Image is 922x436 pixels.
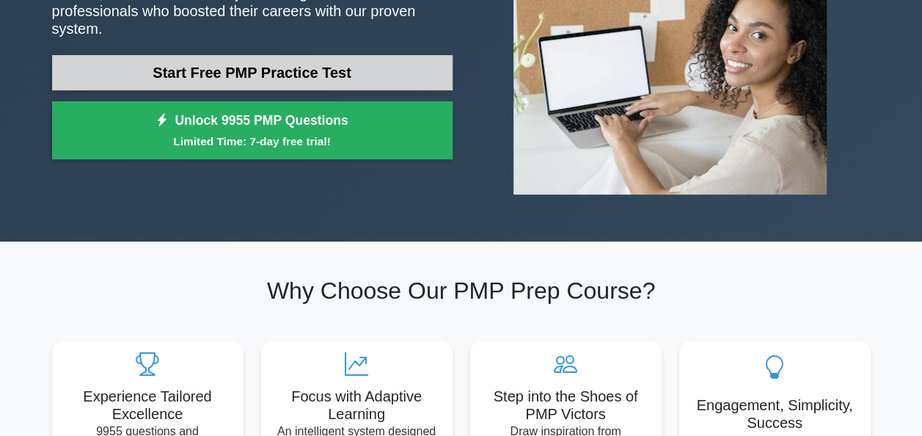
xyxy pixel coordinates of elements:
[64,388,232,423] h5: Experience Tailored Excellence
[52,277,871,305] h2: Why Choose Our PMP Prep Course?
[52,55,453,90] a: Start Free PMP Practice Test
[273,388,441,423] h5: Focus with Adaptive Learning
[70,133,434,150] small: Limited Time: 7-day free trial!
[482,388,650,423] h5: Step into the Shoes of PMP Victors
[52,101,453,160] a: Unlock 9955 PMP QuestionsLimited Time: 7-day free trial!
[691,396,859,432] h5: Engagement, Simplicity, Success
